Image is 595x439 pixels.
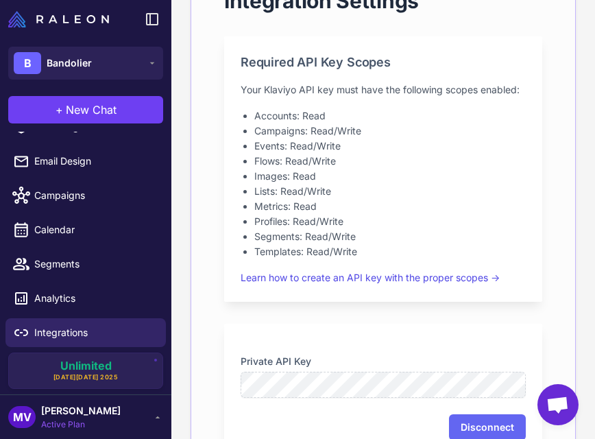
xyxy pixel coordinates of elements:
a: Integrations [5,318,166,347]
button: BBandolier [8,47,163,80]
div: MV [8,406,36,428]
a: Campaigns [5,181,166,210]
span: [DATE][DATE] 2025 [53,372,119,382]
span: Segments [34,257,155,272]
a: Segments [5,250,166,278]
li: Accounts: Read [254,108,526,123]
li: Lists: Read/Write [254,184,526,199]
span: Campaigns [34,188,155,203]
h2: Required API Key Scopes [241,53,526,71]
span: Calendar [34,222,155,237]
span: Active Plan [41,418,121,431]
span: Bandolier [47,56,92,71]
span: New Chat [66,102,117,118]
span: Unlimited [60,360,112,371]
li: Profiles: Read/Write [254,214,526,229]
li: Templates: Read/Write [254,244,526,259]
li: Images: Read [254,169,526,184]
li: Segments: Read/Write [254,229,526,244]
li: Campaigns: Read/Write [254,123,526,139]
div: B [14,52,41,74]
a: Analytics [5,284,166,313]
span: + [56,102,63,118]
span: [PERSON_NAME] [41,403,121,418]
span: Integrations [34,325,155,340]
li: Events: Read/Write [254,139,526,154]
li: Flows: Read/Write [254,154,526,169]
span: Email Design [34,154,155,169]
span: Analytics [34,291,155,306]
a: Calendar [5,215,166,244]
a: Email Design [5,147,166,176]
label: Private API Key [241,354,526,369]
a: Raleon Logo [8,11,114,27]
li: Metrics: Read [254,199,526,214]
div: Open chat [537,384,579,425]
img: Raleon Logo [8,11,109,27]
a: Learn how to create an API key with the proper scopes → [241,272,500,283]
p: Your Klaviyo API key must have the following scopes enabled: [241,82,526,97]
button: +New Chat [8,96,163,123]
